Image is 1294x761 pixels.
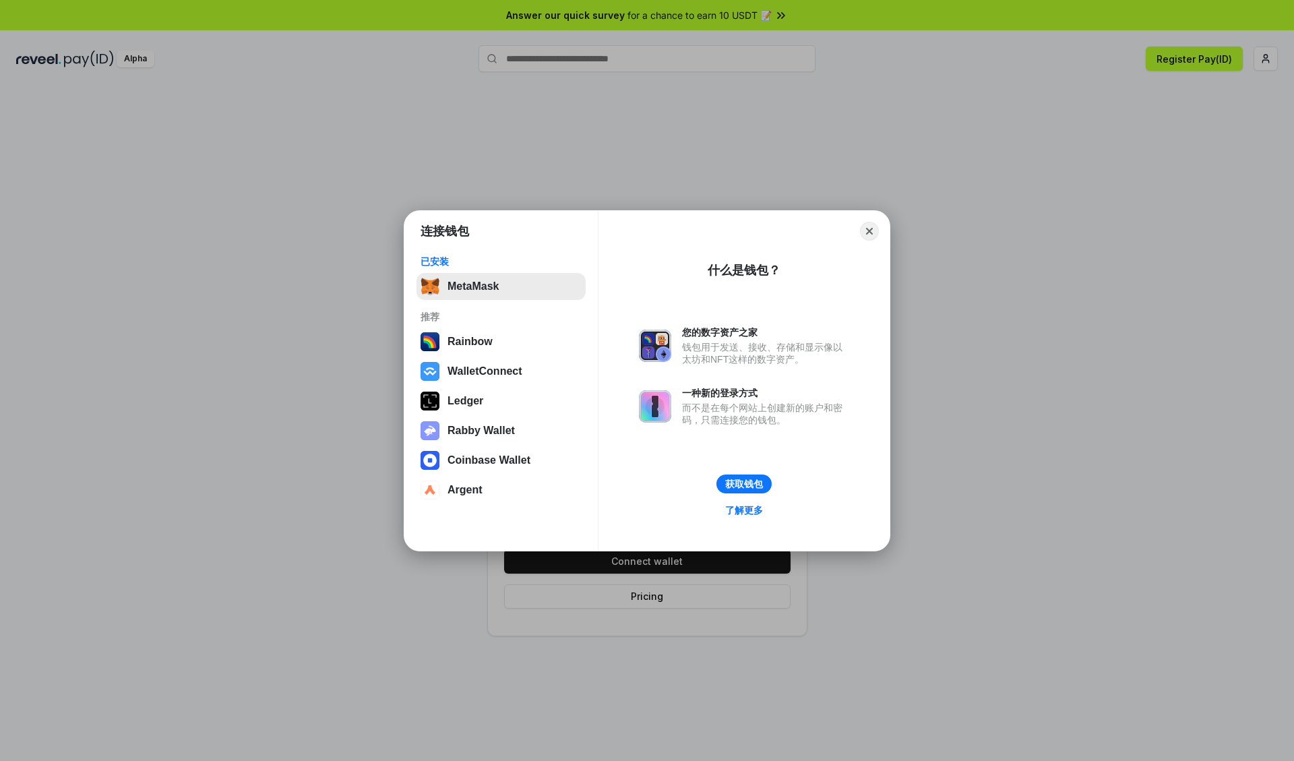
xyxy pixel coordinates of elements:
[717,501,771,519] a: 了解更多
[448,484,483,496] div: Argent
[421,277,439,296] img: svg+xml,%3Csvg%20fill%3D%22none%22%20height%3D%2233%22%20viewBox%3D%220%200%2035%2033%22%20width%...
[639,330,671,362] img: svg+xml,%3Csvg%20xmlns%3D%22http%3A%2F%2Fwww.w3.org%2F2000%2Fsvg%22%20fill%3D%22none%22%20viewBox...
[725,504,763,516] div: 了解更多
[448,365,522,377] div: WalletConnect
[708,262,780,278] div: 什么是钱包？
[421,255,582,268] div: 已安装
[448,454,530,466] div: Coinbase Wallet
[725,478,763,490] div: 获取钱包
[639,390,671,423] img: svg+xml,%3Csvg%20xmlns%3D%22http%3A%2F%2Fwww.w3.org%2F2000%2Fsvg%22%20fill%3D%22none%22%20viewBox...
[417,358,586,385] button: WalletConnect
[421,332,439,351] img: svg+xml,%3Csvg%20width%3D%22120%22%20height%3D%22120%22%20viewBox%3D%220%200%20120%20120%22%20fil...
[448,336,493,348] div: Rainbow
[682,326,849,338] div: 您的数字资产之家
[421,392,439,410] img: svg+xml,%3Csvg%20xmlns%3D%22http%3A%2F%2Fwww.w3.org%2F2000%2Fsvg%22%20width%3D%2228%22%20height%3...
[682,387,849,399] div: 一种新的登录方式
[448,280,499,293] div: MetaMask
[421,451,439,470] img: svg+xml,%3Csvg%20width%3D%2228%22%20height%3D%2228%22%20viewBox%3D%220%200%2028%2028%22%20fill%3D...
[417,447,586,474] button: Coinbase Wallet
[417,388,586,415] button: Ledger
[421,362,439,381] img: svg+xml,%3Csvg%20width%3D%2228%22%20height%3D%2228%22%20viewBox%3D%220%200%2028%2028%22%20fill%3D...
[421,223,469,239] h1: 连接钱包
[417,417,586,444] button: Rabby Wallet
[682,402,849,426] div: 而不是在每个网站上创建新的账户和密码，只需连接您的钱包。
[716,475,772,493] button: 获取钱包
[860,222,879,241] button: Close
[417,477,586,504] button: Argent
[417,273,586,300] button: MetaMask
[421,311,582,323] div: 推荐
[417,328,586,355] button: Rainbow
[448,425,515,437] div: Rabby Wallet
[448,395,483,407] div: Ledger
[421,481,439,499] img: svg+xml,%3Csvg%20width%3D%2228%22%20height%3D%2228%22%20viewBox%3D%220%200%2028%2028%22%20fill%3D...
[421,421,439,440] img: svg+xml,%3Csvg%20xmlns%3D%22http%3A%2F%2Fwww.w3.org%2F2000%2Fsvg%22%20fill%3D%22none%22%20viewBox...
[682,341,849,365] div: 钱包用于发送、接收、存储和显示像以太坊和NFT这样的数字资产。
